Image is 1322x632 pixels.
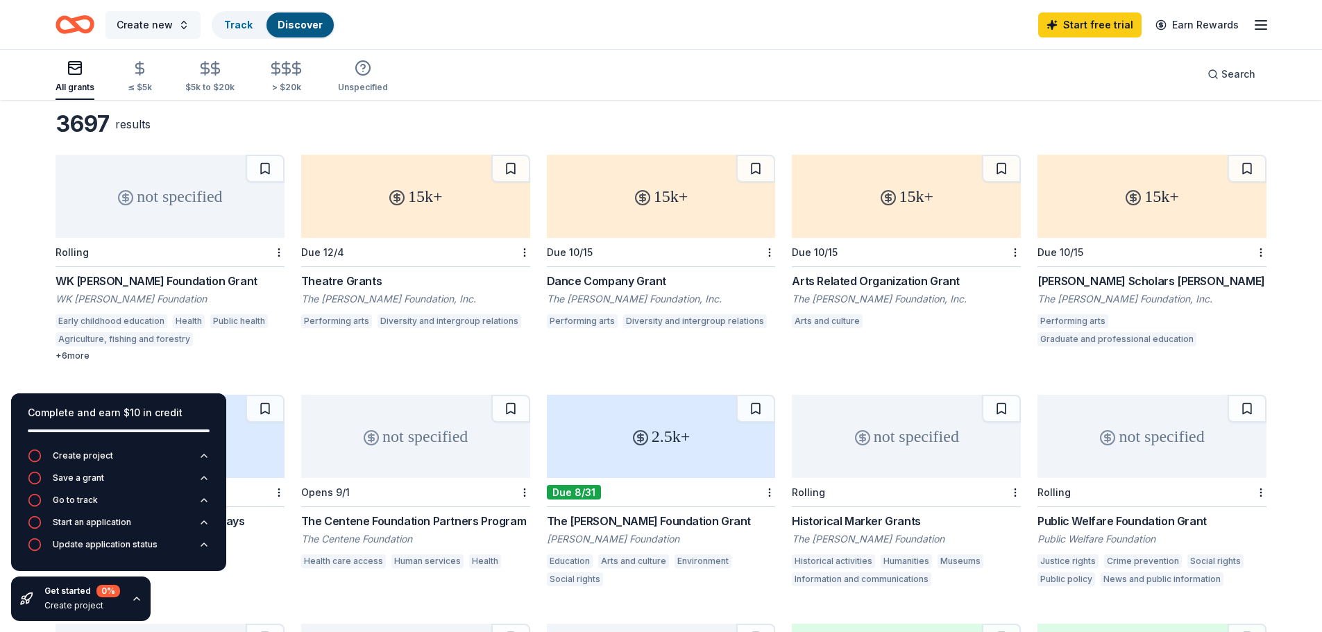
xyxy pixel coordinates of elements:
div: Due 10/15 [1037,246,1083,258]
button: > $20k [268,55,305,100]
div: Health [469,554,501,568]
div: Health care access [301,554,386,568]
div: Start an application [53,517,131,528]
button: Start an application [28,515,210,538]
div: Dance Company Grant [547,273,776,289]
div: + 6 more [56,350,285,361]
span: Search [1221,66,1255,83]
div: Diversity and intergroup relations [378,314,521,328]
div: Social rights [1187,554,1244,568]
div: 2.5k+ [547,395,776,478]
a: 15k+Due 10/15Dance Company GrantThe [PERSON_NAME] Foundation, Inc.Performing artsDiversity and in... [547,155,776,332]
div: Humanities [881,554,932,568]
div: 3697 [56,110,110,138]
a: Earn Rewards [1147,12,1247,37]
div: Education [547,554,593,568]
div: Go to track [53,495,98,506]
div: Create project [44,600,120,611]
div: Museums [938,554,983,568]
a: 15k+Due 10/15[PERSON_NAME] Scholars [PERSON_NAME]The [PERSON_NAME] Foundation, Inc.Performing art... [1037,155,1266,350]
div: Opens 9/1 [301,486,350,498]
button: Unspecified [338,54,388,100]
div: Public health [210,314,268,328]
div: Historical Marker Grants [792,513,1021,529]
a: 2.5k+Due 8/31The [PERSON_NAME] Foundation Grant[PERSON_NAME] FoundationEducationArts and cultureE... [547,395,776,590]
div: [PERSON_NAME] Scholars [PERSON_NAME] [1037,273,1266,289]
div: Create project [53,450,113,461]
div: results [115,116,151,133]
div: Rolling [56,246,89,258]
div: Arts and culture [598,554,669,568]
span: Create new [117,17,173,33]
div: ≤ $5k [128,82,152,93]
a: not specifiedRollingPublic Welfare Foundation GrantPublic Welfare FoundationJustice rightsCrime p... [1037,395,1266,590]
div: Update application status [53,539,158,550]
div: 15k+ [301,155,530,238]
div: not specified [56,155,285,238]
div: $5k to $20k [185,82,235,93]
div: Health [173,314,205,328]
div: Crime prevention [1104,554,1182,568]
div: Performing arts [301,314,372,328]
div: Arts and culture [792,314,863,328]
div: > $20k [268,82,305,93]
div: Rolling [1037,486,1071,498]
button: Create new [105,11,201,39]
a: not specifiedRollingHistorical Marker GrantsThe [PERSON_NAME] FoundationHistorical activitiesHuma... [792,395,1021,590]
div: Information and communications [792,572,931,586]
div: Due 12/4 [301,246,344,258]
div: The [PERSON_NAME] Foundation, Inc. [547,292,776,306]
div: Historical activities [792,554,875,568]
button: TrackDiscover [212,11,335,39]
div: [PERSON_NAME] Foundation [547,532,776,546]
div: WK [PERSON_NAME] Foundation [56,292,285,306]
div: News and public information [1101,572,1223,586]
div: Graduate and professional education [1037,332,1196,346]
div: Save a grant [53,472,104,484]
div: The [PERSON_NAME] Foundation Grant [547,513,776,529]
div: 15k+ [1037,155,1266,238]
div: Public Welfare Foundation [1037,532,1266,546]
div: Public policy [1037,572,1095,586]
div: Human services [391,554,464,568]
a: Track [224,19,253,31]
button: $5k to $20k [185,55,235,100]
div: not specified [792,395,1021,478]
div: The Centene Foundation [301,532,530,546]
div: Performing arts [547,314,618,328]
div: not specified [1037,395,1266,478]
div: All grants [56,82,94,93]
div: The Centene Foundation Partners Program [301,513,530,529]
div: Complete and earn $10 in credit [28,404,210,421]
a: 15k+Due 12/4Theatre GrantsThe [PERSON_NAME] Foundation, Inc.Performing artsDiversity and intergro... [301,155,530,332]
div: Justice rights [1037,554,1099,568]
button: All grants [56,54,94,100]
div: 15k+ [792,155,1021,238]
a: 15k+Due 10/15Arts Related Organization GrantThe [PERSON_NAME] Foundation, Inc.Arts and culture [792,155,1021,332]
div: Public Welfare Foundation Grant [1037,513,1266,529]
div: Diversity and intergroup relations [623,314,767,328]
div: 15k+ [547,155,776,238]
div: Unspecified [338,82,388,93]
div: Theatre Grants [301,273,530,289]
div: Early childhood education [56,314,167,328]
div: Social rights [547,572,603,586]
a: Start free trial [1038,12,1142,37]
div: Due 8/31 [547,485,601,499]
button: Create project [28,449,210,471]
a: Home [56,8,94,41]
div: Performing arts [1037,314,1108,328]
div: Rolling [792,486,825,498]
button: ≤ $5k [128,55,152,100]
div: not specified [301,395,530,478]
div: Arts Related Organization Grant [792,273,1021,289]
div: The [PERSON_NAME] Foundation [792,532,1021,546]
a: not specifiedOpens 9/1The Centene Foundation Partners ProgramThe Centene FoundationHealth care ac... [301,395,530,572]
button: Save a grant [28,471,210,493]
button: Go to track [28,493,210,515]
div: 0 % [96,585,120,597]
div: Get started [44,585,120,597]
button: Search [1196,60,1266,88]
div: Agriculture, fishing and forestry [56,332,193,346]
div: Due 10/15 [792,246,838,258]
